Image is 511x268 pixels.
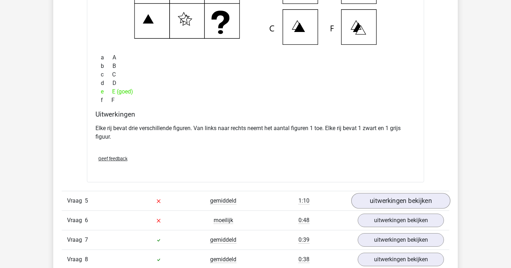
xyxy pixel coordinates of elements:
span: 0:48 [298,217,309,224]
p: Elke rij bevat drie verschillende figuren. Van links naar rechts neemt het aantal figuren 1 toe. ... [95,124,416,141]
span: Vraag [67,255,85,264]
div: D [95,79,416,87]
span: moeilijk [214,217,233,224]
span: Vraag [67,197,85,205]
span: gemiddeld [210,236,236,243]
span: e [101,87,112,96]
div: F [95,96,416,104]
span: b [101,62,112,70]
span: 7 [85,236,88,243]
a: uitwerkingen bekijken [358,253,444,266]
span: 0:38 [298,256,309,263]
a: uitwerkingen bekijken [358,233,444,247]
a: uitwerkingen bekijken [351,193,450,209]
span: gemiddeld [210,197,236,204]
span: c [101,70,112,79]
h4: Uitwerkingen [95,110,416,118]
span: 1:10 [298,197,309,204]
span: 6 [85,217,88,224]
div: E (goed) [95,87,416,96]
span: 5 [85,197,88,204]
span: a [101,53,112,62]
span: 0:39 [298,236,309,243]
span: 8 [85,256,88,263]
span: Geef feedback [98,156,127,161]
span: Vraag [67,236,85,244]
div: C [95,70,416,79]
div: B [95,62,416,70]
span: d [101,79,112,87]
a: uitwerkingen bekijken [358,214,444,227]
span: f [101,96,111,104]
span: Vraag [67,216,85,225]
div: A [95,53,416,62]
span: gemiddeld [210,256,236,263]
